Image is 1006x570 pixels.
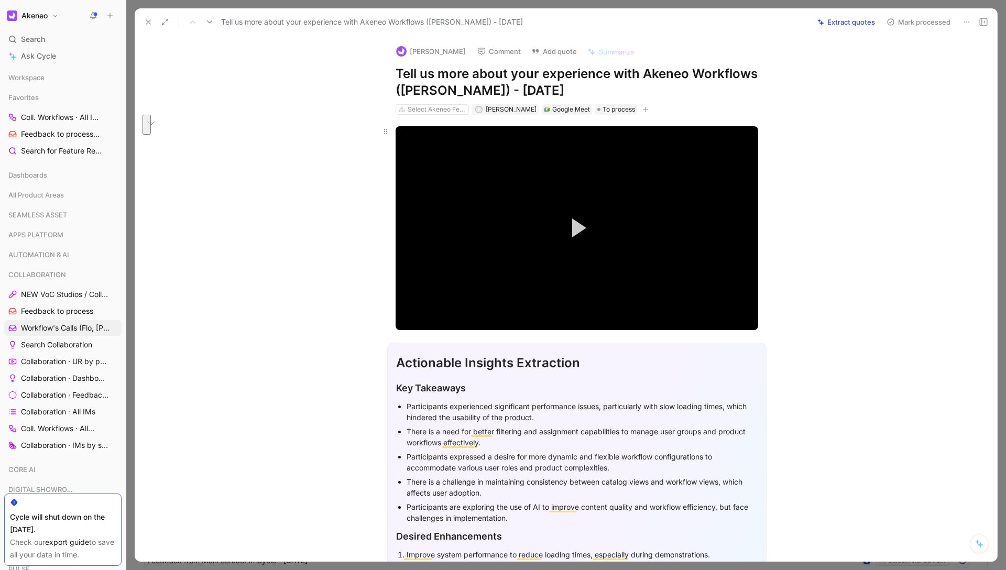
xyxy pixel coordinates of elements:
[4,287,122,302] a: NEW VoC Studios / Collaboration
[21,373,107,383] span: Collaboration · Dashboard
[8,72,45,83] span: Workspace
[4,303,122,319] a: Feedback to process
[407,401,758,423] div: Participants experienced significant performance issues, particularly with slow loading times, wh...
[8,92,39,103] span: Favorites
[21,289,109,300] span: NEW VoC Studios / Collaboration
[21,323,113,333] span: Workflow's Calls (Flo, [PERSON_NAME], [PERSON_NAME])
[4,462,122,480] div: CORE AI
[603,104,635,115] span: To process
[21,390,110,400] span: Collaboration · Feedback by source
[882,15,955,29] button: Mark processed
[4,227,122,243] div: APPS PLATFORM
[552,104,590,115] div: Google Meet
[476,106,482,112] div: A
[21,112,104,123] span: Coll. Workflows · All IMs
[21,33,45,46] span: Search
[4,354,122,369] a: Collaboration · UR by project
[813,15,880,29] button: Extract quotes
[595,104,637,115] div: To process
[4,267,122,282] div: COLLABORATION
[4,247,122,262] div: AUTOMATION & AI
[527,44,582,59] button: Add quote
[583,45,639,59] button: Summarize
[4,70,122,85] div: Workspace
[8,269,66,280] span: COLLABORATION
[45,538,89,546] a: export guide
[4,143,122,159] a: Search for Feature Requests
[391,43,471,59] button: logo[PERSON_NAME]
[4,337,122,353] a: Search Collaboration
[21,356,108,367] span: Collaboration · UR by project
[4,207,122,226] div: SEAMLESS ASSET
[4,207,122,223] div: SEAMLESS ASSET
[21,306,93,316] span: Feedback to process
[4,267,122,453] div: COLLABORATIONNEW VoC Studios / CollaborationFeedback to processWorkflow's Calls (Flo, [PERSON_NAM...
[4,421,122,436] a: Coll. Workflows · All IMs
[4,167,122,183] div: Dashboards
[4,167,122,186] div: Dashboards
[4,109,122,125] a: Coll. Workflows · All IMs
[407,501,758,523] div: Participants are exploring the use of AI to improve content quality and workflow efficiency, but ...
[396,46,407,57] img: logo
[21,50,56,62] span: Ask Cycle
[599,47,635,57] span: Summarize
[4,247,122,266] div: AUTOMATION & AI
[407,451,758,473] div: Participants expressed a desire for more dynamic and flexible workflow configurations to accommod...
[10,511,116,536] div: Cycle will shut down on the [DATE].
[407,476,758,498] div: There is a challenge in maintaining consistency between catalog views and workflow views, which a...
[8,249,69,260] span: AUTOMATION & AI
[407,549,758,560] div: Improve system performance to reduce loading times, especially during demonstrations.
[407,426,758,448] div: There is a need for better filtering and assignment capabilities to manage user groups and produc...
[21,440,108,451] span: Collaboration · IMs by status
[4,387,122,403] a: Collaboration · Feedback by source
[8,210,67,220] span: SEAMLESS ASSET
[4,227,122,246] div: APPS PLATFORM
[473,44,526,59] button: Comment
[408,104,466,115] div: Select Akeneo Features
[21,129,103,140] span: Feedback to process
[8,190,64,200] span: All Product Areas
[21,339,92,350] span: Search Collaboration
[4,90,122,105] div: Favorites
[4,48,122,64] a: Ask Cycle
[4,370,122,386] a: Collaboration · Dashboard
[396,65,758,99] h1: Tell us more about your experience with Akeneo Workflows ([PERSON_NAME]) - [DATE]
[553,204,600,251] button: Play Video
[4,320,122,336] a: Workflow's Calls (Flo, [PERSON_NAME], [PERSON_NAME])
[8,229,63,240] span: APPS PLATFORM
[7,10,17,21] img: Akeneo
[4,8,61,23] button: AkeneoAkeneo
[396,354,758,372] div: Actionable Insights Extraction
[4,187,122,206] div: All Product Areas
[4,481,122,497] div: DIGITAL SHOWROOM
[21,423,96,434] span: Coll. Workflows · All IMs
[4,437,122,453] a: Collaboration · IMs by status
[4,31,122,47] div: Search
[4,126,122,142] a: Feedback to processCOLLABORATION
[21,146,104,157] span: Search for Feature Requests
[8,464,36,475] span: CORE AI
[221,16,523,28] span: Tell us more about your experience with Akeneo Workflows ([PERSON_NAME]) - [DATE]
[8,170,47,180] span: Dashboards
[4,404,122,420] a: Collaboration · All IMs
[21,11,48,20] h1: Akeneo
[10,536,116,561] div: Check our to save all your data in time.
[486,105,537,113] span: [PERSON_NAME]
[4,462,122,477] div: CORE AI
[396,529,758,543] div: Desired Enhancements
[396,126,758,330] div: Video Player
[4,187,122,203] div: All Product Areas
[21,407,95,417] span: Collaboration · All IMs
[8,484,78,495] span: DIGITAL SHOWROOM
[4,481,122,500] div: DIGITAL SHOWROOM
[396,381,758,395] div: Key Takeaways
